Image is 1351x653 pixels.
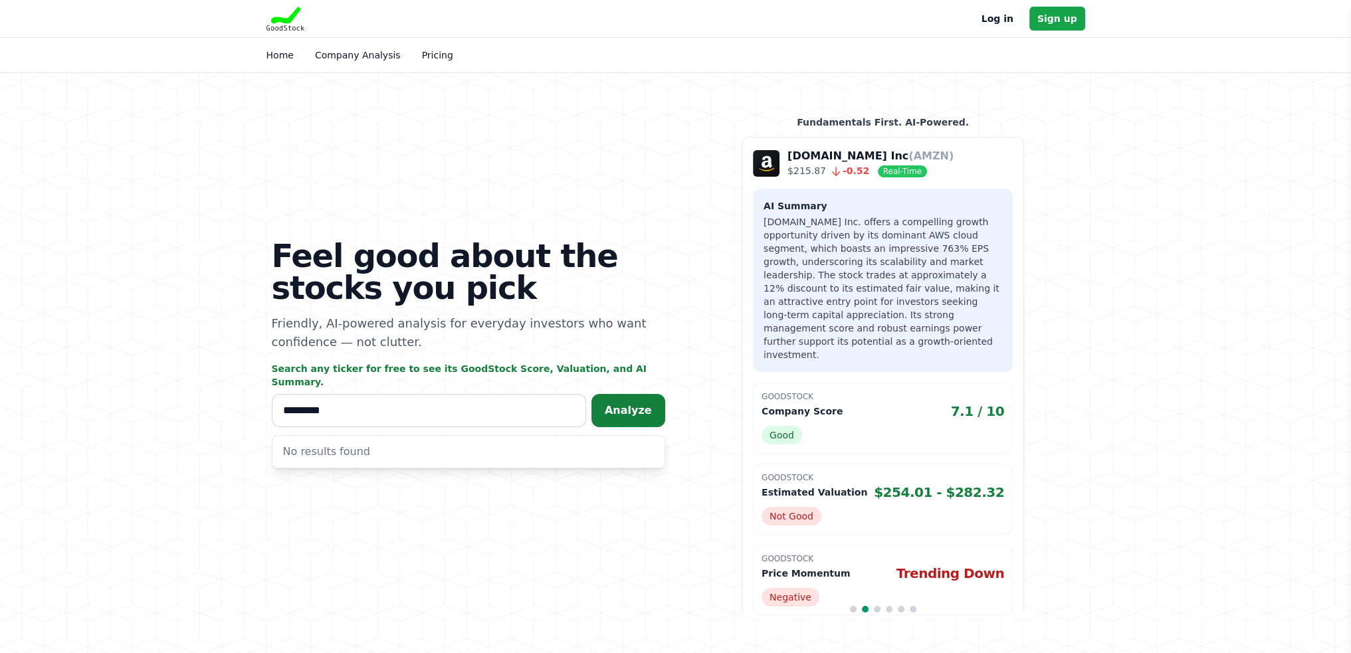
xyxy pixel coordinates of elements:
[764,199,1002,213] h3: AI Summary
[762,553,1004,564] p: GoodStock
[272,362,665,389] p: Search any ticker for free to see its GoodStock Score, Valuation, and AI Summary.
[605,404,652,417] span: Analyze
[762,588,819,606] span: Negative
[315,50,401,60] a: Company Analysis
[762,405,843,418] p: Company Score
[982,11,1013,27] a: Log in
[266,50,294,60] a: Home
[826,165,869,176] span: -0.52
[762,486,867,499] p: Estimated Valuation
[272,314,665,351] p: Friendly, AI-powered analysis for everyday investors who want confidence — not clutter.
[753,150,779,177] img: Company Logo
[742,137,1024,632] a: Company Logo [DOMAIN_NAME] Inc(AMZN) $215.87 -0.52 Real-Time AI Summary [DOMAIN_NAME] Inc. offers...
[591,394,665,427] button: Analyze
[862,606,869,612] span: Go to slide 2
[762,391,1004,402] p: GoodStock
[422,50,453,60] a: Pricing
[896,564,1004,583] span: Trending Down
[787,164,954,178] p: $215.87
[898,606,904,612] span: Go to slide 5
[764,215,1002,361] p: [DOMAIN_NAME] Inc. offers a compelling growth opportunity driven by its dominant AWS cloud segmen...
[787,148,954,164] p: [DOMAIN_NAME] Inc
[908,149,954,162] span: (AMZN)
[742,137,1024,632] div: 2 / 6
[874,483,1004,502] span: $254.01 - $282.32
[874,606,881,612] span: Go to slide 3
[762,567,850,580] p: Price Momentum
[951,402,1005,420] span: 7.1 / 10
[878,165,927,177] span: Real-Time
[910,606,916,612] span: Go to slide 6
[762,507,821,525] span: Not Good
[272,240,665,304] h1: Feel good about the stocks you pick
[762,426,802,444] span: Good
[850,606,857,612] span: Go to slide 1
[742,116,1024,129] p: Fundamentals First. AI-Powered.
[1029,7,1085,31] a: Sign up
[266,7,305,31] img: Goodstock Logo
[762,472,1004,483] p: GoodStock
[272,436,665,468] div: No results found
[886,606,892,612] span: Go to slide 4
